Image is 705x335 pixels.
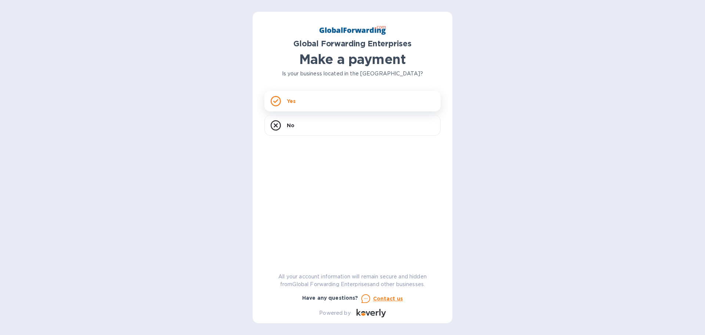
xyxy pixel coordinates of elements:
[287,122,294,129] p: No
[293,39,412,48] b: Global Forwarding Enterprises
[287,97,296,105] p: Yes
[264,273,441,288] p: All your account information will remain secure and hidden from Global Forwarding Enterprises and...
[302,295,358,301] b: Have any questions?
[319,309,350,317] p: Powered by
[264,70,441,78] p: Is your business located in the [GEOGRAPHIC_DATA]?
[264,51,441,67] h1: Make a payment
[373,296,403,302] u: Contact us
